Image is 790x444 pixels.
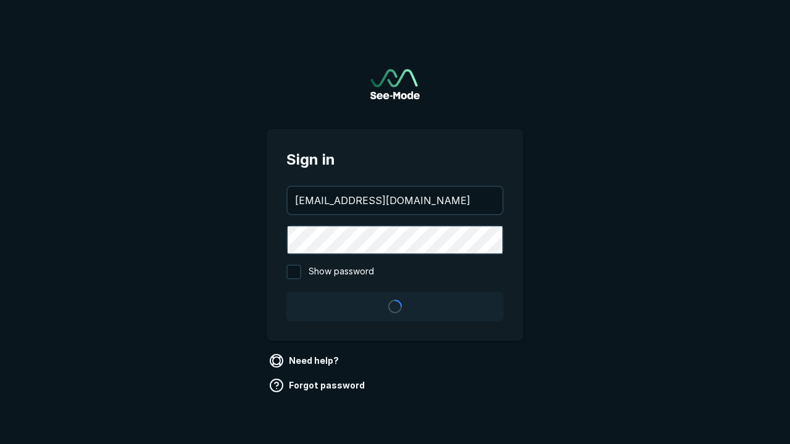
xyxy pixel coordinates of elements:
a: Need help? [267,351,344,371]
input: your@email.com [288,187,502,214]
a: Go to sign in [370,69,420,99]
img: See-Mode Logo [370,69,420,99]
span: Sign in [286,149,504,171]
span: Show password [309,265,374,279]
a: Forgot password [267,376,370,395]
